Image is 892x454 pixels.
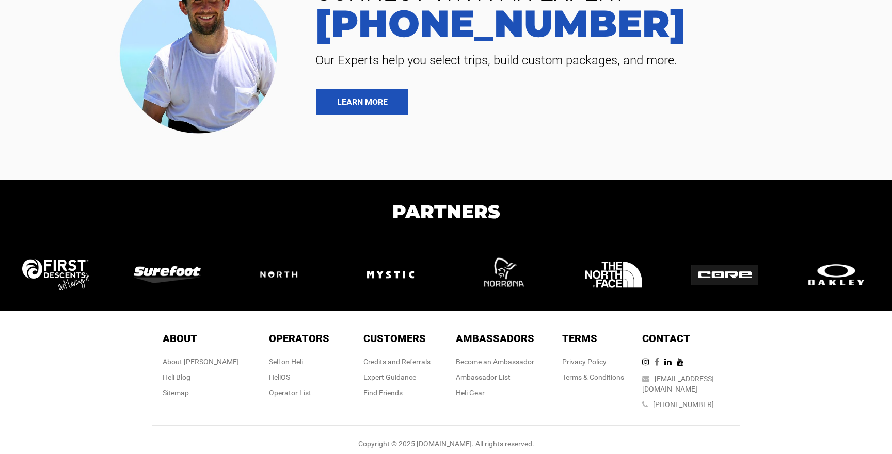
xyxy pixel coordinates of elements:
[308,52,877,69] span: Our Experts help you select trips, build custom packages, and more.
[456,358,534,366] a: Become an Ambassador
[562,332,597,345] span: Terms
[363,358,431,366] a: Credits and Referrals
[269,373,290,381] a: HeliOS
[152,439,740,449] div: Copyright © 2025 [DOMAIN_NAME]. All rights reserved.
[22,259,89,290] img: logo
[363,332,426,345] span: Customers
[803,262,870,288] img: logo
[363,387,431,398] div: Find Friends
[245,257,312,292] img: logo
[456,332,534,345] span: Ambassadors
[456,388,485,397] a: Heli Gear
[581,242,646,307] img: logo
[691,265,758,285] img: logo
[163,373,190,381] a: Heli Blog
[653,400,714,409] a: [PHONE_NUMBER]
[163,356,239,367] div: About [PERSON_NAME]
[358,242,423,307] img: logo
[269,332,329,345] span: Operators
[642,332,690,345] span: Contact
[456,372,534,382] div: Ambassador List
[642,375,714,393] a: [EMAIL_ADDRESS][DOMAIN_NAME]
[269,356,329,367] div: Sell on Heli
[134,266,201,283] img: logo
[163,387,239,398] div: Sitemap
[269,387,329,398] div: Operator List
[470,242,534,307] img: logo
[163,332,197,345] span: About
[562,358,607,366] a: Privacy Policy
[316,89,408,115] a: LEARN MORE
[363,373,416,381] a: Expert Guidance
[308,5,877,42] a: [PHONE_NUMBER]
[562,373,624,381] a: Terms & Conditions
